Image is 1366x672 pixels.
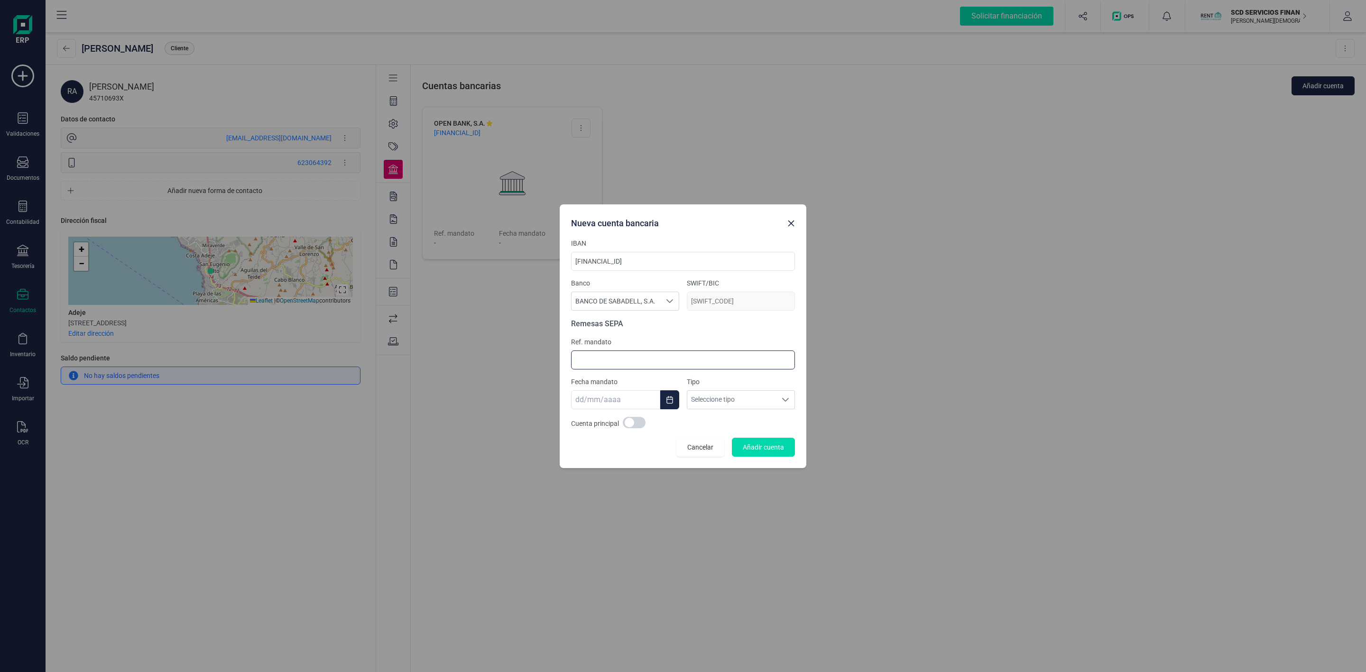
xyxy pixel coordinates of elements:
[660,390,679,409] button: Choose Date
[571,337,795,347] span: Ref. mandato
[661,297,679,305] div: Seleccione al contacto
[687,278,795,288] span: SWIFT/BIC
[676,438,724,457] button: Cancelar
[743,442,784,452] span: Añadir cuenta
[687,442,713,452] span: Cancelar
[567,213,784,230] div: Nueva cuenta bancaria
[732,438,795,457] button: Añadir cuenta
[571,252,795,271] input: Introduce el IBAN
[571,278,679,288] span: Banco
[571,239,795,248] span: IBAN
[776,391,794,409] div: Seleccione tipo
[784,216,799,231] button: Close
[571,318,795,330] span: Remesas SEPA
[687,377,795,387] span: Tipo
[687,391,776,409] span: Seleccione tipo
[571,419,619,428] span: Cuenta principal
[572,293,661,310] span: BANCO DE SABADELL, S.A.
[571,390,660,409] input: dd/mm/aaaa
[571,377,679,387] span: Fecha mandato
